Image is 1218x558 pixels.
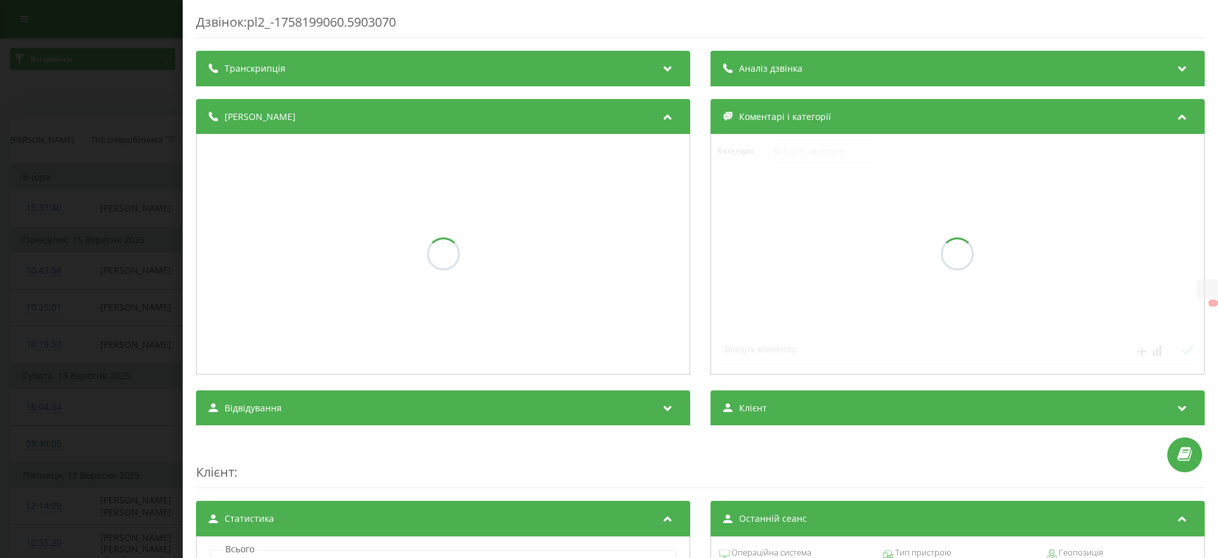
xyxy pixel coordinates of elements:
span: Відвідування [225,402,282,415]
span: [PERSON_NAME] [225,110,296,123]
span: Коментарі і категорії [739,110,831,123]
span: Статистика [225,512,274,525]
p: Всього [222,543,258,555]
div: Дзвінок : pl2_-1758199060.5903070 [196,13,1205,38]
span: Клієнт [739,402,767,415]
span: Останній сеанс [739,512,807,525]
div: : [196,438,1205,488]
span: Аналіз дзвінка [739,62,802,75]
span: Клієнт [196,463,234,481]
button: X [1208,300,1218,307]
span: Транскрипція [225,62,285,75]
